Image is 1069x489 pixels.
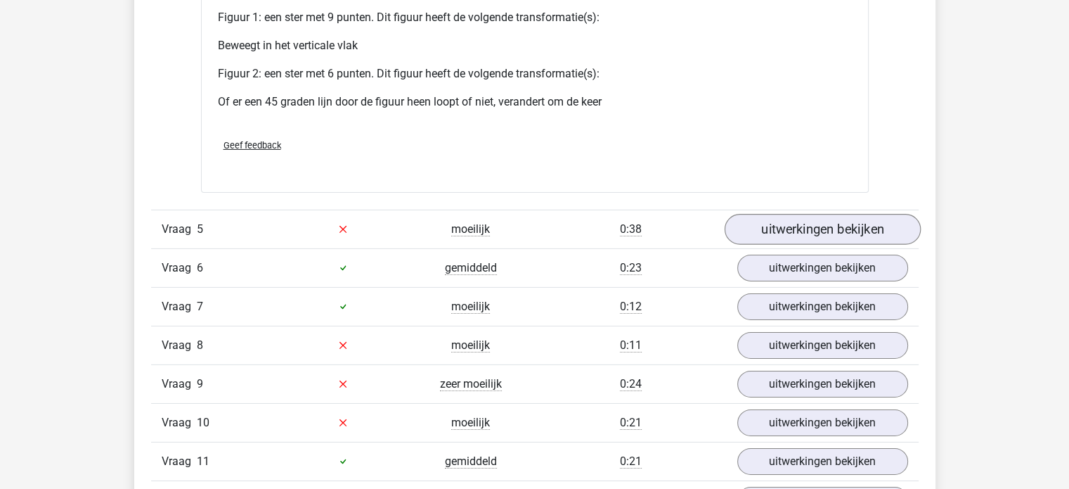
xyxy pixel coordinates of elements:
[197,377,203,390] span: 9
[737,255,908,281] a: uitwerkingen bekijken
[162,221,197,238] span: Vraag
[451,300,490,314] span: moeilijk
[451,338,490,353] span: moeilijk
[197,300,203,313] span: 7
[451,416,490,430] span: moeilijk
[218,94,852,110] p: Of er een 45 graden lijn door de figuur heen loopt of niet, verandert om de keer
[218,37,852,54] p: Beweegt in het verticale vlak
[197,455,209,468] span: 11
[197,338,203,352] span: 8
[440,377,502,391] span: zeer moeilijk
[162,414,197,431] span: Vraag
[445,261,497,275] span: gemiddeld
[197,222,203,236] span: 5
[620,377,642,391] span: 0:24
[162,260,197,277] span: Vraag
[737,448,908,475] a: uitwerkingen bekijken
[162,298,197,315] span: Vraag
[620,455,642,469] span: 0:21
[218,65,852,82] p: Figuur 2: een ster met 6 punten. Dit figuur heeft de volgende transformatie(s):
[737,332,908,359] a: uitwerkingen bekijken
[197,416,209,429] span: 10
[737,371,908,398] a: uitwerkingen bekijken
[620,261,642,275] span: 0:23
[620,416,642,430] span: 0:21
[451,222,490,236] span: moeilijk
[197,261,203,274] span: 6
[620,338,642,353] span: 0:11
[162,376,197,393] span: Vraag
[162,337,197,354] span: Vraag
[445,455,497,469] span: gemiddeld
[724,214,920,245] a: uitwerkingen bekijken
[620,300,642,314] span: 0:12
[162,453,197,470] span: Vraag
[620,222,642,236] span: 0:38
[737,409,908,436] a: uitwerkingen bekijken
[737,293,908,320] a: uitwerkingen bekijken
[223,140,281,151] span: Geef feedback
[218,9,852,26] p: Figuur 1: een ster met 9 punten. Dit figuur heeft de volgende transformatie(s):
